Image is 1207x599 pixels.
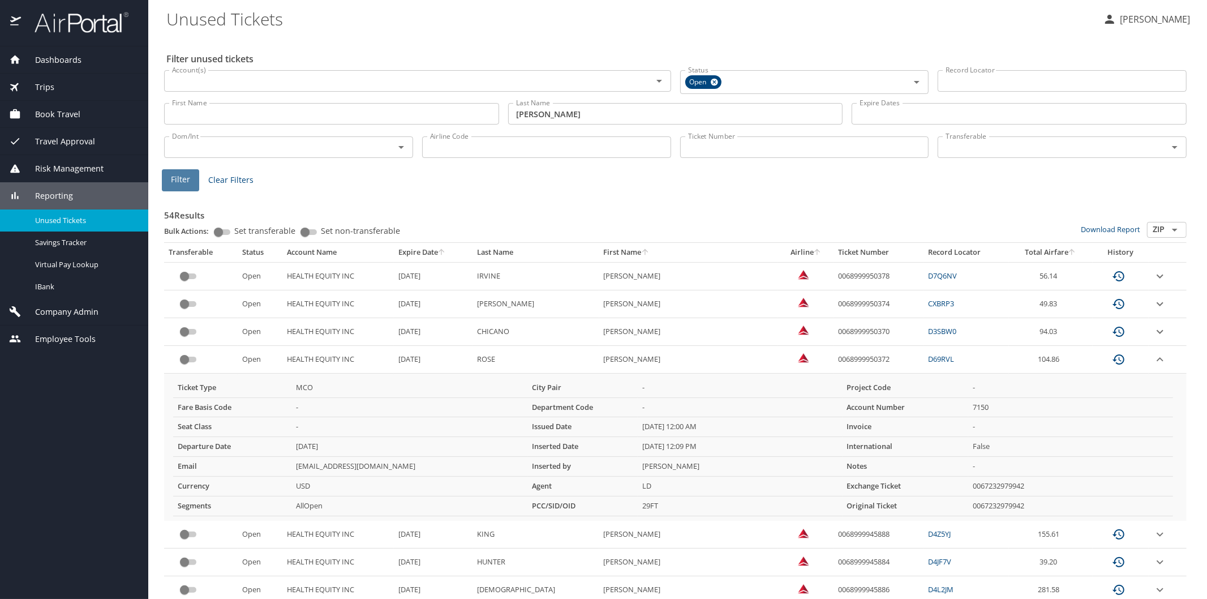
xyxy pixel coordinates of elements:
td: Open [238,346,282,374]
td: [DATE] 12:09 PM [638,437,843,457]
a: D4Z5YJ [928,529,951,539]
th: Segments [173,497,291,516]
th: First Name [599,243,779,262]
a: D4L2JM [928,584,953,594]
button: expand row [1153,555,1167,569]
div: Transferable [169,247,233,258]
th: Ticket Type [173,378,291,397]
td: Open [238,290,282,318]
th: Issued Date [527,417,638,437]
td: ROSE [473,346,599,374]
img: Delta Airlines [798,269,809,280]
td: - [638,378,843,397]
span: Company Admin [21,306,98,318]
span: Travel Approval [21,135,95,148]
button: expand row [1153,353,1167,366]
div: Open [685,75,721,89]
th: Seat Class [173,417,291,437]
span: IBank [35,281,135,292]
th: International [843,437,969,457]
th: Currency [173,477,291,497]
span: Risk Management [21,162,104,175]
h3: 54 Results [164,202,1187,222]
td: [PERSON_NAME] [599,318,779,346]
td: MCO [291,378,527,397]
td: AllOpen [291,497,527,516]
th: City Pair [527,378,638,397]
img: VxQ0i4AAAAASUVORK5CYII= [798,352,809,363]
td: - [968,378,1173,397]
td: [PERSON_NAME] [638,457,843,477]
button: sort [438,249,446,256]
td: [PERSON_NAME] [599,262,779,290]
span: Virtual Pay Lookup [35,259,135,270]
td: [DATE] [291,437,527,457]
th: Status [238,243,282,262]
td: [PERSON_NAME] [599,346,779,374]
span: Savings Tracker [35,237,135,248]
td: False [968,437,1173,457]
td: [PERSON_NAME] [599,521,779,549]
span: Unused Tickets [35,215,135,226]
span: Employee Tools [21,333,96,345]
td: HEALTH EQUITY INC [282,346,394,374]
button: expand row [1153,297,1167,311]
h2: Filter unused tickets [166,50,1189,68]
th: Expire Date [394,243,472,262]
td: 0068999950370 [834,318,923,346]
button: expand row [1153,325,1167,339]
th: Invoice [843,417,969,437]
span: Open [685,76,714,88]
td: CHICANO [473,318,599,346]
th: Inserted by [527,457,638,477]
th: Original Ticket [843,497,969,516]
td: HUNTER [473,549,599,576]
td: [EMAIL_ADDRESS][DOMAIN_NAME] [291,457,527,477]
img: Delta Airlines [798,555,809,567]
td: [DATE] [394,521,472,549]
img: Delta Airlines [798,324,809,336]
a: D7Q6NV [928,271,957,281]
td: 0068999950378 [834,262,923,290]
th: Last Name [473,243,599,262]
button: Open [393,139,409,155]
td: HEALTH EQUITY INC [282,290,394,318]
th: Exchange Ticket [843,477,969,497]
p: [PERSON_NAME] [1116,12,1190,26]
button: Filter [162,169,199,191]
td: 0067232979942 [968,477,1173,497]
a: D69RVL [928,354,954,364]
td: HEALTH EQUITY INC [282,549,394,576]
th: Inserted Date [527,437,638,457]
th: Total Airfare [1009,243,1093,262]
td: 49.83 [1009,290,1093,318]
img: Delta Airlines [798,528,809,539]
td: Open [238,549,282,576]
td: Open [238,262,282,290]
td: KING [473,521,599,549]
th: Notes [843,457,969,477]
td: IRVINE [473,262,599,290]
td: 39.20 [1009,549,1093,576]
img: icon-airportal.png [10,11,22,33]
td: [DATE] 12:00 AM [638,417,843,437]
button: expand row [1153,583,1167,597]
td: HEALTH EQUITY INC [282,318,394,346]
button: Clear Filters [204,170,258,191]
button: expand row [1153,528,1167,541]
span: Book Travel [21,108,80,121]
td: [DATE] [394,290,472,318]
a: Download Report [1081,224,1140,234]
td: Open [238,521,282,549]
td: [DATE] [394,346,472,374]
span: Reporting [21,190,73,202]
td: HEALTH EQUITY INC [282,262,394,290]
th: Ticket Number [834,243,923,262]
th: Airline [778,243,834,262]
table: more info about unused tickets [173,378,1173,516]
a: D4JF7V [928,557,951,567]
button: [PERSON_NAME] [1098,9,1195,29]
td: 29FT [638,497,843,516]
span: Set transferable [234,227,295,235]
td: 56.14 [1009,262,1093,290]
